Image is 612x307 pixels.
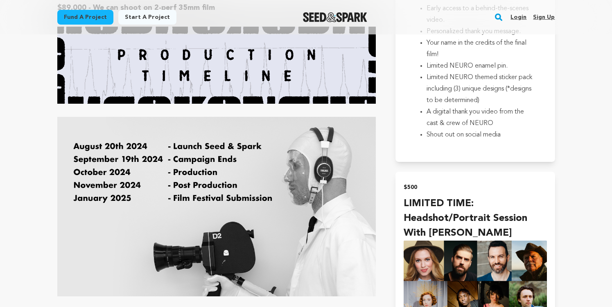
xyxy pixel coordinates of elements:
li: A digital thank you video from the cast & crew of NEURO [427,106,537,129]
li: Shout out on social media [427,129,537,141]
img: Seed&Spark Logo Dark Mode [303,12,367,22]
li: Your name in the credits of the final film! [427,37,537,60]
img: 1723797205-Supporter2%20copy.jpg [57,117,376,296]
h2: $500 [404,182,547,193]
li: Limited NEURO enamel pin. [427,60,537,72]
img: 1723797310-PRODUCTION%20TIMELINE%20(1).jpg [57,27,376,104]
a: Seed&Spark Homepage [303,12,367,22]
a: Fund a project [57,10,113,25]
li: Limited NEURO themed sticker pack including (3) unique designs (*designs to be determined) [427,72,537,106]
a: Login [510,11,526,24]
a: Start a project [118,10,176,25]
h4: LIMITED TIME: Headshot/Portrait Session With [PERSON_NAME] [404,196,547,241]
a: Sign up [533,11,555,24]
